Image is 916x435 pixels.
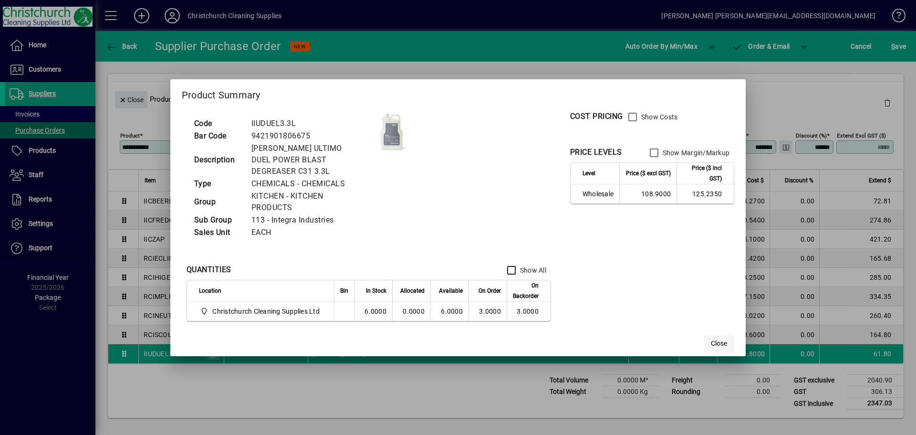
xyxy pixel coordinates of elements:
[619,184,677,203] td: 108.9000
[247,117,373,130] td: IIUDUEL3.3L
[373,107,420,155] img: contain
[247,190,373,214] td: KITCHEN - KITCHEN PRODUCTS
[683,163,722,184] span: Price ($ incl GST)
[570,147,622,158] div: PRICE LEVELS
[661,148,730,158] label: Show Margin/Markup
[507,302,551,321] td: 3.0000
[199,286,221,296] span: Location
[518,265,546,275] label: Show All
[247,178,373,190] td: CHEMICALS - CHEMICALS
[639,112,678,122] label: Show Costs
[479,286,501,296] span: On Order
[247,226,373,239] td: EACH
[340,286,348,296] span: Bin
[189,226,247,239] td: Sales Unit
[247,214,373,226] td: 113 - Integra Industries
[189,178,247,190] td: Type
[626,168,671,179] span: Price ($ excl GST)
[189,130,247,142] td: Bar Code
[199,306,323,317] span: Christchurch Cleaning Supplies Ltd
[189,117,247,130] td: Code
[187,264,231,276] div: QUANTITIES
[583,189,614,199] span: Wholesale
[189,190,247,214] td: Group
[704,335,734,352] button: Close
[189,142,247,178] td: Description
[479,308,501,315] span: 3.0000
[392,302,430,321] td: 0.0000
[570,111,623,122] div: COST PRICING
[583,168,595,179] span: Level
[170,79,746,107] h2: Product Summary
[189,214,247,226] td: Sub Group
[354,302,392,321] td: 6.0000
[439,286,463,296] span: Available
[247,142,373,178] td: [PERSON_NAME] ULTIMO DUEL POWER BLAST DEGREASER C31 3.3L
[247,130,373,142] td: 9421901806675
[513,280,539,301] span: On Backorder
[212,307,320,316] span: Christchurch Cleaning Supplies Ltd
[677,184,734,203] td: 125.2350
[430,302,468,321] td: 6.0000
[400,286,425,296] span: Allocated
[366,286,386,296] span: In Stock
[711,339,727,349] span: Close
